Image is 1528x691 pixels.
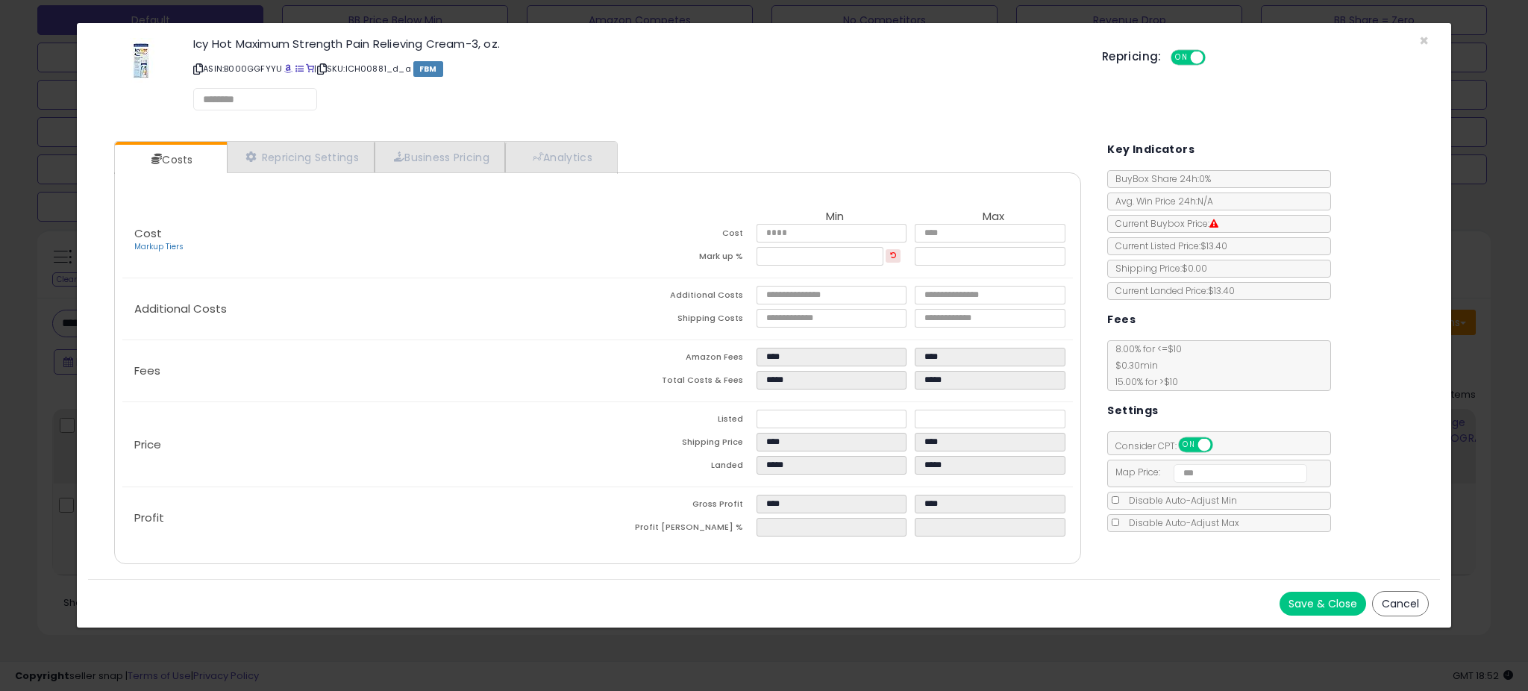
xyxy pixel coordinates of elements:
td: Listed [598,410,756,433]
a: Your listing only [306,63,314,75]
td: Shipping Costs [598,309,756,332]
p: ASIN: B000GGFYYU | SKU: ICH00881_d_a [193,57,1080,81]
i: Suppressed Buy Box [1209,219,1218,228]
span: OFF [1211,439,1235,451]
img: 41rA8eF2gKL._SL60_.jpg [119,38,163,83]
td: Cost [598,224,756,247]
span: Shipping Price: $0.00 [1108,262,1207,275]
span: 8.00 % for <= $10 [1108,343,1182,388]
span: ON [1180,439,1198,451]
h5: Settings [1107,401,1158,420]
a: Analytics [505,142,616,172]
h5: Fees [1107,310,1136,329]
a: Business Pricing [375,142,505,172]
td: Additional Costs [598,286,756,309]
span: BuyBox Share 24h: 0% [1108,172,1211,185]
span: Current Listed Price: $13.40 [1108,240,1227,252]
p: Price [122,439,598,451]
a: BuyBox page [284,63,292,75]
a: Markup Tiers [134,241,184,252]
span: Current Buybox Price: [1108,217,1218,230]
h5: Repricing: [1102,51,1162,63]
span: FBM [413,61,443,77]
span: $0.30 min [1108,359,1158,372]
span: ON [1172,51,1191,64]
td: Landed [598,456,756,479]
span: Consider CPT: [1108,440,1233,452]
p: Profit [122,512,598,524]
span: Current Landed Price: $13.40 [1108,284,1235,297]
p: Cost [122,228,598,253]
button: Save & Close [1280,592,1366,616]
h5: Key Indicators [1107,140,1194,159]
td: Profit [PERSON_NAME] % [598,518,756,541]
a: All offer listings [295,63,304,75]
td: Total Costs & Fees [598,371,756,394]
p: Additional Costs [122,303,598,315]
th: Min [757,210,915,224]
p: Fees [122,365,598,377]
span: 15.00 % for > $10 [1108,375,1178,388]
h3: Icy Hot Maximum Strength Pain Relieving Cream-3, oz. [193,38,1080,49]
td: Shipping Price [598,433,756,456]
a: Repricing Settings [227,142,375,172]
span: Disable Auto-Adjust Max [1121,516,1239,529]
span: OFF [1203,51,1227,64]
td: Gross Profit [598,495,756,518]
button: Cancel [1372,591,1429,616]
span: Disable Auto-Adjust Min [1121,494,1237,507]
span: × [1419,30,1429,51]
th: Max [915,210,1073,224]
span: Avg. Win Price 24h: N/A [1108,195,1213,207]
a: Costs [115,145,225,175]
td: Mark up % [598,247,756,270]
td: Amazon Fees [598,348,756,371]
span: Map Price: [1108,466,1307,478]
